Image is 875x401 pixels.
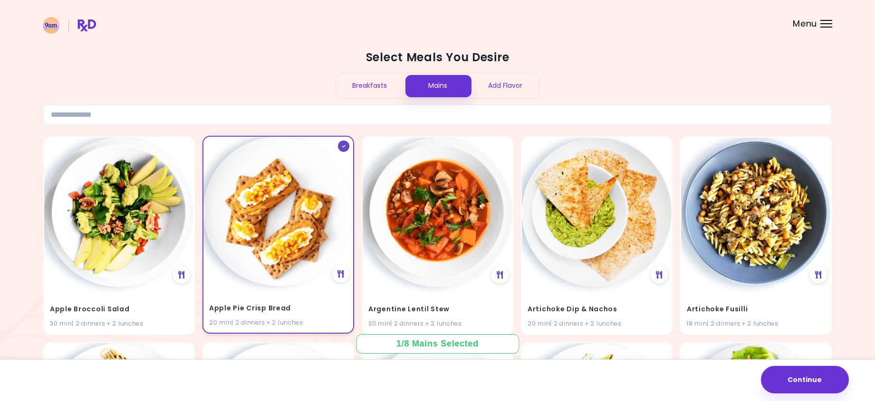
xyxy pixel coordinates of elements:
img: RxDiet [43,17,96,34]
div: Mains [404,73,471,98]
div: See Meal Plan [491,266,509,283]
div: Add Flavor [471,73,539,98]
div: See Meal Plan [651,266,668,283]
div: 30 min | 2 dinners + 2 lunches [368,318,507,327]
h4: Artichoke Dip & Nachos [528,302,666,317]
div: 1 / 8 Mains Selected [390,338,486,350]
h4: Apple Pie Crisp Bread [209,301,347,316]
div: See Meal Plan [173,266,190,283]
div: 30 min | 2 dinners + 2 lunches [50,318,188,327]
h4: Argentine Lentil Stew [368,302,507,317]
button: Continue [761,366,849,393]
h4: Artichoke Fusilli [687,302,825,317]
div: 18 min | 2 dinners + 2 lunches [687,318,825,327]
div: See Meal Plan [332,265,349,282]
div: 20 min | 2 dinners + 2 lunches [528,318,666,327]
div: 20 min | 2 dinners + 2 lunches [209,317,347,326]
div: Breakfasts [336,73,404,98]
h2: Select Meals You Desire [43,50,832,65]
span: Menu [793,19,817,28]
h4: Apple Broccoli Salad [50,302,188,317]
div: See Meal Plan [810,266,827,283]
